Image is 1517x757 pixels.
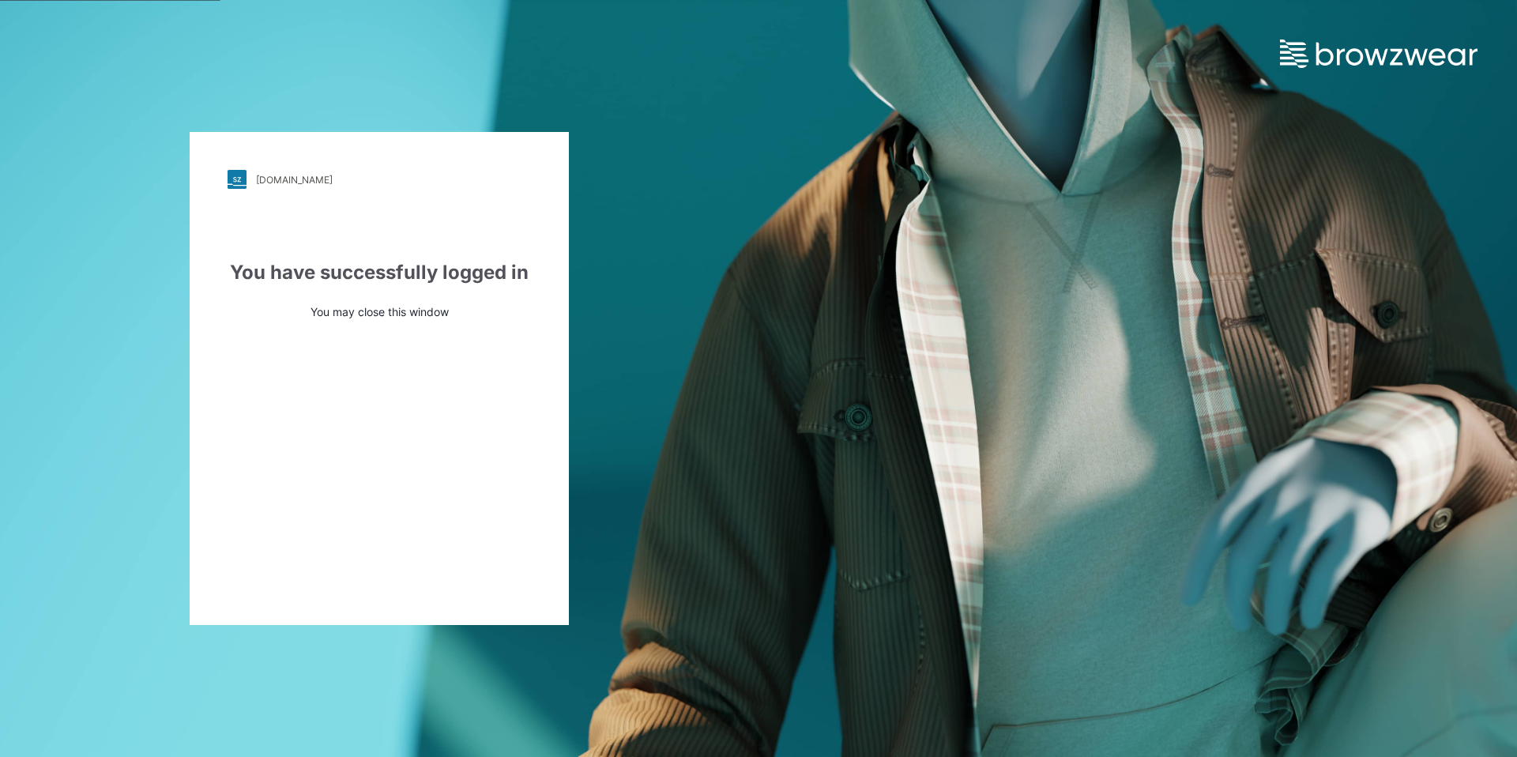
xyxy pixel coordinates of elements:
div: You have successfully logged in [228,258,531,287]
a: [DOMAIN_NAME] [228,170,531,189]
img: browzwear-logo.e42bd6dac1945053ebaf764b6aa21510.svg [1280,40,1477,68]
div: [DOMAIN_NAME] [256,174,333,186]
p: You may close this window [228,303,531,320]
img: stylezone-logo.562084cfcfab977791bfbf7441f1a819.svg [228,170,247,189]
